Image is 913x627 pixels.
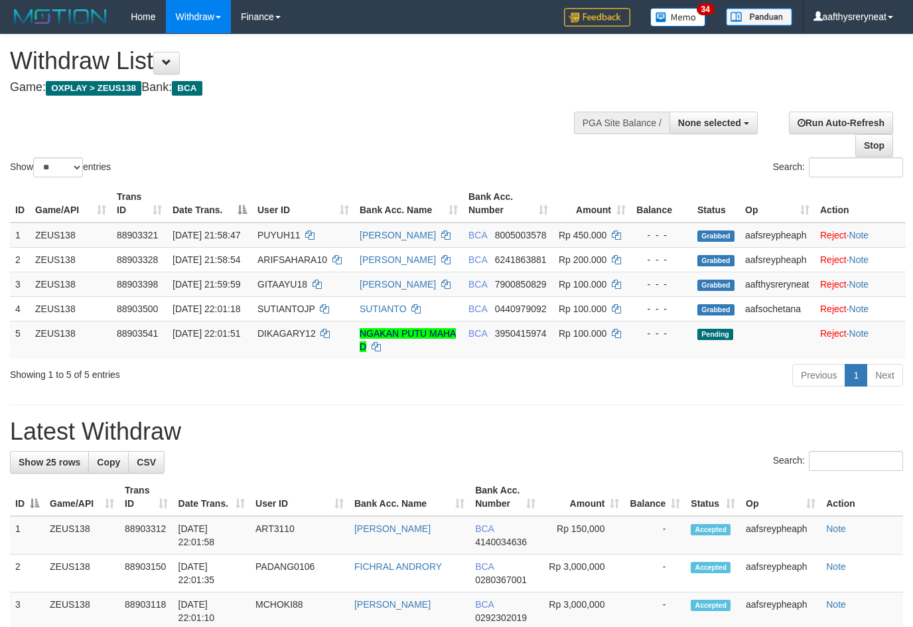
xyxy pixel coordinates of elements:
[809,157,903,177] input: Search:
[740,247,815,272] td: aafsreypheaph
[820,279,847,290] a: Reject
[19,457,80,468] span: Show 25 rows
[354,185,463,223] th: Bank Acc. Name: activate to sort column ascending
[564,8,630,27] img: Feedback.jpg
[257,304,315,314] span: SUTIANTOJP
[10,418,903,445] h1: Latest Withdraw
[10,81,595,94] h4: Game: Bank:
[173,254,240,265] span: [DATE] 21:58:54
[826,561,846,572] a: Note
[624,555,685,592] td: -
[44,555,119,592] td: ZEUS138
[10,272,30,296] td: 3
[740,223,815,248] td: aafsreypheaph
[815,296,906,321] td: ·
[541,478,624,516] th: Amount: activate to sort column ascending
[495,230,547,240] span: Copy 8005003578 to clipboard
[44,478,119,516] th: Game/API: activate to sort column ascending
[349,478,470,516] th: Bank Acc. Name: activate to sort column ascending
[128,451,165,474] a: CSV
[559,230,606,240] span: Rp 450.000
[257,254,327,265] span: ARIFSAHARA10
[173,304,240,314] span: [DATE] 22:01:18
[821,478,903,516] th: Action
[10,451,89,474] a: Show 25 rows
[697,255,735,266] span: Grabbed
[10,478,44,516] th: ID: activate to sort column descending
[541,516,624,555] td: Rp 150,000
[553,185,631,223] th: Amount: activate to sort column ascending
[559,328,606,339] span: Rp 100.000
[137,457,156,468] span: CSV
[697,280,735,291] span: Grabbed
[468,304,487,314] span: BCA
[46,81,141,96] span: OXPLAY > ZEUS138
[740,272,815,296] td: aafthysreryneat
[845,364,867,387] a: 1
[815,223,906,248] td: ·
[30,223,111,248] td: ZEUS138
[631,185,692,223] th: Balance
[849,304,869,314] a: Note
[475,537,527,547] span: Copy 4140034636 to clipboard
[475,561,494,572] span: BCA
[697,329,733,340] span: Pending
[495,328,547,339] span: Copy 3950415974 to clipboard
[475,612,527,623] span: Copy 0292302019 to clipboard
[360,254,436,265] a: [PERSON_NAME]
[726,8,792,26] img: panduan.png
[252,185,354,223] th: User ID: activate to sort column ascending
[468,230,487,240] span: BCA
[636,228,687,242] div: - - -
[475,575,527,585] span: Copy 0280367001 to clipboard
[815,272,906,296] td: ·
[354,561,442,572] a: FICHRAL ANDRORY
[691,600,731,611] span: Accepted
[636,278,687,291] div: - - -
[354,523,431,534] a: [PERSON_NAME]
[475,599,494,610] span: BCA
[257,279,307,290] span: GITAAYU18
[849,279,869,290] a: Note
[815,321,906,359] td: ·
[88,451,129,474] a: Copy
[849,254,869,265] a: Note
[495,254,547,265] span: Copy 6241863881 to clipboard
[470,478,541,516] th: Bank Acc. Number: activate to sort column ascending
[173,555,250,592] td: [DATE] 22:01:35
[697,3,715,15] span: 34
[10,555,44,592] td: 2
[468,279,487,290] span: BCA
[30,321,111,359] td: ZEUS138
[820,328,847,339] a: Reject
[33,157,83,177] select: Showentries
[697,304,735,315] span: Grabbed
[855,134,893,157] a: Stop
[30,272,111,296] td: ZEUS138
[468,254,487,265] span: BCA
[541,555,624,592] td: Rp 3,000,000
[773,451,903,471] label: Search:
[669,112,758,134] button: None selected
[636,253,687,266] div: - - -
[820,254,847,265] a: Reject
[650,8,706,27] img: Button%20Memo.svg
[119,478,173,516] th: Trans ID: activate to sort column ascending
[815,185,906,223] th: Action
[10,157,111,177] label: Show entries
[495,304,547,314] span: Copy 0440979092 to clipboard
[360,279,436,290] a: [PERSON_NAME]
[360,304,407,314] a: SUTIANTO
[789,112,893,134] a: Run Auto-Refresh
[354,599,431,610] a: [PERSON_NAME]
[559,254,606,265] span: Rp 200.000
[740,555,821,592] td: aafsreypheaph
[463,185,553,223] th: Bank Acc. Number: activate to sort column ascending
[117,304,158,314] span: 88903500
[826,599,846,610] a: Note
[117,254,158,265] span: 88903328
[849,328,869,339] a: Note
[173,516,250,555] td: [DATE] 22:01:58
[826,523,846,534] a: Note
[173,279,240,290] span: [DATE] 21:59:59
